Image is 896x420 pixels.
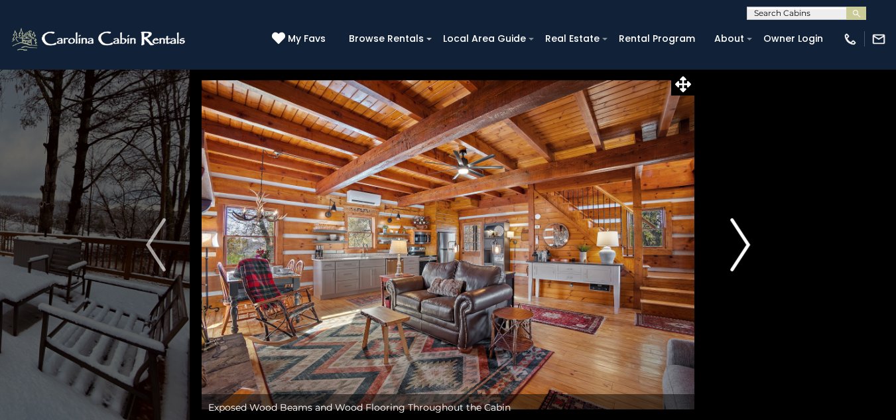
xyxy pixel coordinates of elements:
[288,32,326,46] span: My Favs
[342,29,430,49] a: Browse Rentals
[612,29,702,49] a: Rental Program
[436,29,533,49] a: Local Area Guide
[730,218,750,271] img: arrow
[708,29,751,49] a: About
[757,29,830,49] a: Owner Login
[843,32,858,46] img: phone-regular-white.png
[146,218,166,271] img: arrow
[272,32,329,46] a: My Favs
[10,26,189,52] img: White-1-2.png
[539,29,606,49] a: Real Estate
[871,32,886,46] img: mail-regular-white.png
